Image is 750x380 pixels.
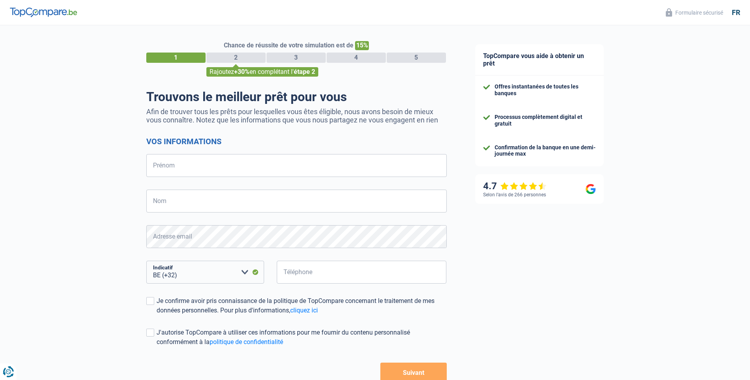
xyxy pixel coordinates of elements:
[475,44,604,75] div: TopCompare vous aide à obtenir un prêt
[146,53,206,63] div: 1
[146,89,447,104] h1: Trouvons le meilleur prêt pour vous
[206,53,266,63] div: 2
[483,192,546,198] div: Selon l’avis de 266 personnes
[495,144,596,158] div: Confirmation de la banque en une demi-journée max
[157,328,447,347] div: J'autorise TopCompare à utiliser ces informations pour me fournir du contenu personnalisé conform...
[661,6,728,19] button: Formulaire sécurisé
[266,53,326,63] div: 3
[146,137,447,146] h2: Vos informations
[10,8,77,17] img: TopCompare Logo
[234,68,249,75] span: +30%
[224,41,353,49] span: Chance de réussite de votre simulation est de
[294,68,315,75] span: étape 2
[146,107,447,124] p: Afin de trouver tous les prêts pour lesquelles vous êtes éligible, nous avons besoin de mieux vou...
[206,67,318,77] div: Rajoutez en complétant l'
[157,296,447,315] div: Je confirme avoir pris connaissance de la politique de TopCompare concernant le traitement de mes...
[732,8,740,17] div: fr
[495,114,596,127] div: Processus complètement digital et gratuit
[483,181,547,192] div: 4.7
[495,83,596,97] div: Offres instantanées de toutes les banques
[327,53,386,63] div: 4
[277,261,447,284] input: 401020304
[290,307,318,314] a: cliquez ici
[387,53,446,63] div: 5
[210,338,283,346] a: politique de confidentialité
[355,41,369,50] span: 15%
